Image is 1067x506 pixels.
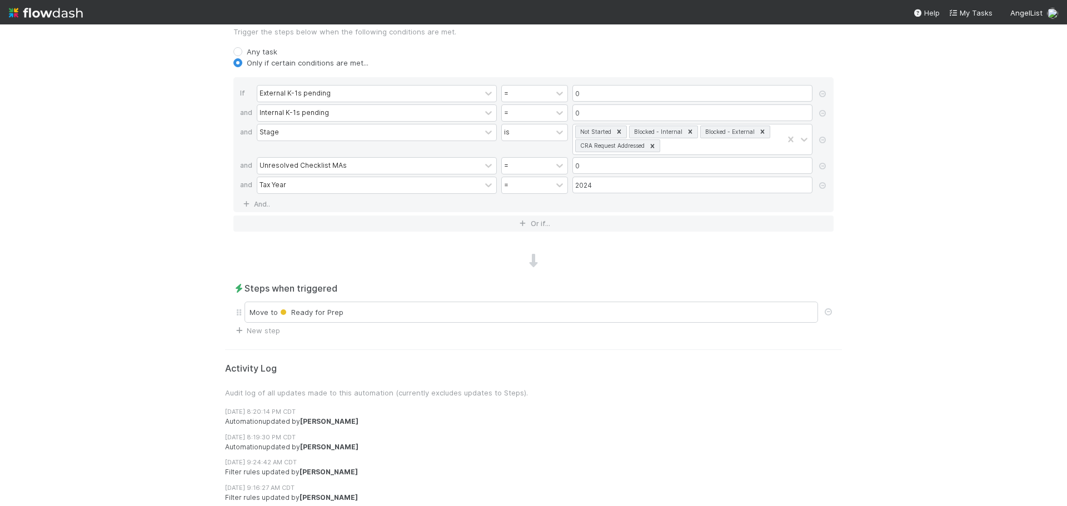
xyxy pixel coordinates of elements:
[225,387,842,398] p: Audit log of all updates made to this automation (currently excludes updates to Steps).
[225,363,842,374] h5: Activity Log
[233,26,834,37] p: Trigger the steps below when the following conditions are met.
[1010,8,1043,17] span: AngelList
[240,196,275,212] a: And..
[225,433,850,442] div: [DATE] 8:19:30 PM CDT
[225,483,850,493] div: [DATE] 9:16:27 AM CDT
[300,443,358,451] strong: [PERSON_NAME]
[225,493,850,503] div: Filter rules updated by
[247,46,277,57] label: Any task
[240,85,257,104] div: If
[504,108,508,118] div: =
[631,126,684,138] div: Blocked - Internal
[260,108,329,118] div: Internal K-1s pending
[247,57,368,68] label: Only if certain conditions are met...
[577,126,613,138] div: Not Started
[245,302,818,323] div: Move to
[300,468,358,476] strong: [PERSON_NAME]
[300,493,358,502] strong: [PERSON_NAME]
[240,104,257,124] div: and
[260,127,279,137] div: Stage
[702,126,756,138] div: Blocked - External
[1047,8,1058,19] img: avatar_37569647-1c78-4889-accf-88c08d42a236.png
[504,161,508,171] div: =
[504,127,510,137] div: is
[9,3,83,22] img: logo-inverted-e16ddd16eac7371096b0.svg
[913,7,940,18] div: Help
[278,308,343,317] span: Ready for Prep
[233,282,834,295] h2: Steps when triggered
[225,407,850,417] div: [DATE] 8:20:14 PM CDT
[577,140,646,152] div: CRA Request Addressed
[260,88,331,98] div: External K-1s pending
[504,180,508,190] div: =
[240,124,257,157] div: and
[225,467,850,477] div: Filter rules updated by
[225,458,850,467] div: [DATE] 9:24:42 AM CDT
[225,442,850,452] div: Automation updated by
[260,161,347,171] div: Unresolved Checklist MAs
[260,180,286,190] div: Tax Year
[233,326,280,335] a: New step
[949,8,993,17] span: My Tasks
[300,417,358,425] strong: [PERSON_NAME]
[504,88,508,98] div: =
[240,157,257,177] div: and
[240,177,257,196] div: and
[949,7,993,18] a: My Tasks
[225,417,850,427] div: Automation updated by
[233,216,834,232] button: Or if...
